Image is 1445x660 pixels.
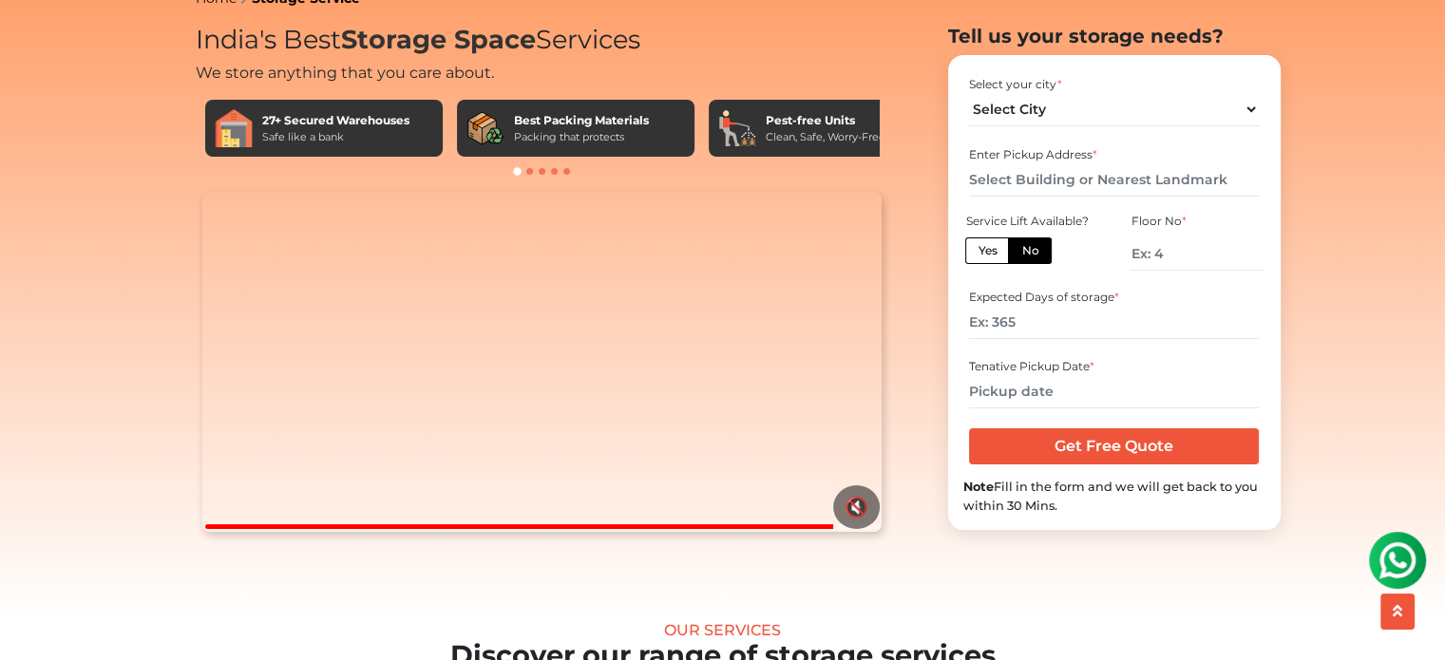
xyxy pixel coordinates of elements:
[341,24,536,55] span: Storage Space
[262,112,409,129] div: 27+ Secured Warehouses
[833,485,880,529] button: 🔇
[1131,213,1262,230] div: Floor No
[514,112,649,129] div: Best Packing Materials
[202,192,882,532] video: Your browser does not support the video tag.
[963,478,1265,514] div: Fill in the form and we will get back to you within 30 Mins.
[969,358,1259,375] div: Tenative Pickup Date
[969,375,1259,408] input: Pickup date
[1008,237,1052,264] label: No
[766,112,885,129] div: Pest-free Units
[514,129,649,145] div: Packing that protects
[718,109,756,147] img: Pest-free Units
[969,428,1259,464] input: Get Free Quote
[262,129,409,145] div: Safe like a bank
[969,289,1259,306] div: Expected Days of storage
[58,621,1387,639] div: Our Services
[963,480,994,494] b: Note
[969,76,1259,93] div: Select your city
[196,64,494,82] span: We store anything that you care about.
[466,109,504,147] img: Best Packing Materials
[965,213,1096,230] div: Service Lift Available?
[19,19,57,57] img: whatsapp-icon.svg
[1131,237,1262,271] input: Ex: 4
[969,163,1259,197] input: Select Building or Nearest Landmark
[965,237,1009,264] label: Yes
[969,306,1259,339] input: Ex: 365
[969,146,1259,163] div: Enter Pickup Address
[196,25,889,56] h1: India's Best Services
[948,25,1281,47] h2: Tell us your storage needs?
[215,109,253,147] img: 27+ Secured Warehouses
[766,129,885,145] div: Clean, Safe, Worry-Free
[1380,594,1415,630] button: scroll up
